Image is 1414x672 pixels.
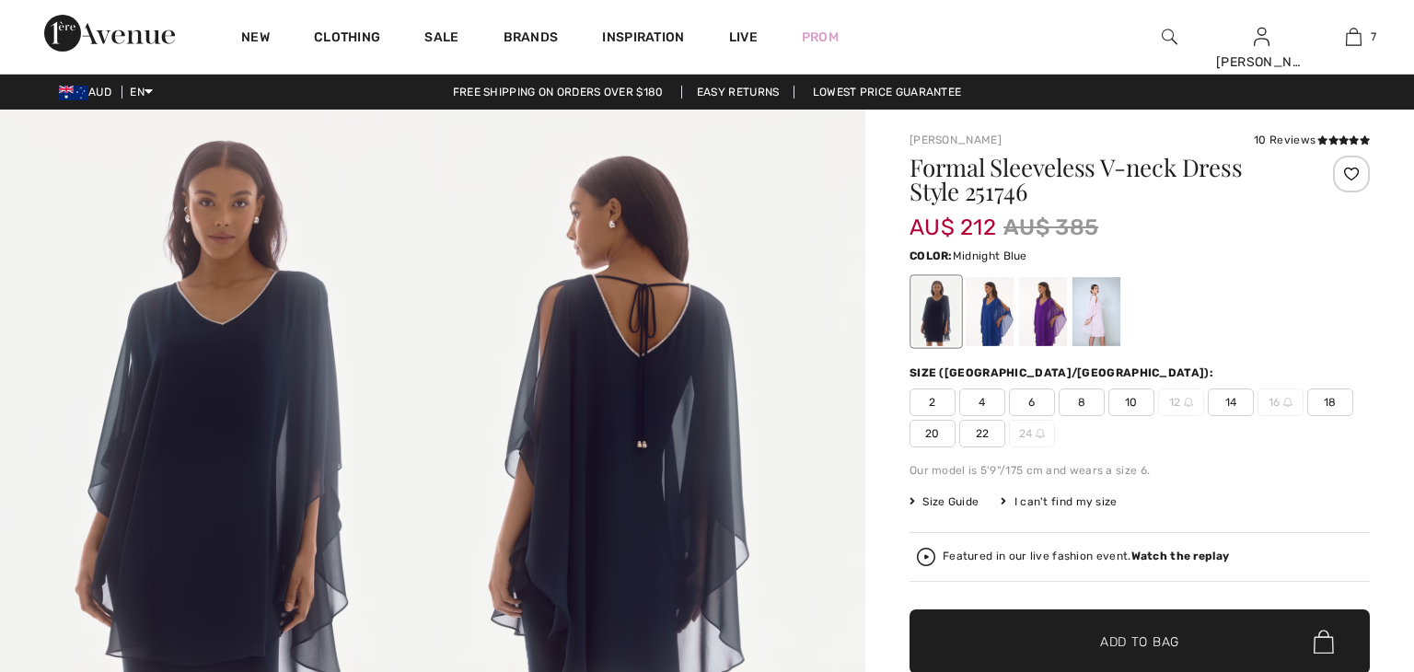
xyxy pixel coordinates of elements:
[1346,26,1362,48] img: My Bag
[1254,26,1269,48] img: My Info
[602,29,684,49] span: Inspiration
[910,156,1293,203] h1: Formal Sleeveless V-neck Dress Style 251746
[314,29,380,49] a: Clothing
[910,133,1002,146] a: [PERSON_NAME]
[1009,420,1055,447] span: 24
[1019,277,1067,346] div: Purple orchid
[1072,277,1120,346] div: Quartz
[1162,26,1177,48] img: search the website
[910,493,979,510] span: Size Guide
[1001,493,1117,510] div: I can't find my size
[1131,550,1230,562] strong: Watch the replay
[1036,429,1045,438] img: ring-m.svg
[1158,388,1204,416] span: 12
[1307,388,1353,416] span: 18
[1003,211,1098,244] span: AU$ 385
[438,86,678,98] a: Free shipping on orders over $180
[910,249,953,262] span: Color:
[802,28,839,47] a: Prom
[1308,26,1398,48] a: 7
[1254,28,1269,45] a: Sign In
[44,15,175,52] img: 1ère Avenue
[1059,388,1105,416] span: 8
[910,388,956,416] span: 2
[798,86,977,98] a: Lowest Price Guarantee
[130,86,153,98] span: EN
[1298,534,1396,580] iframe: Opens a widget where you can find more information
[1184,398,1193,407] img: ring-m.svg
[729,28,758,47] a: Live
[912,277,960,346] div: Midnight Blue
[1009,388,1055,416] span: 6
[1314,630,1334,654] img: Bag.svg
[1254,132,1370,148] div: 10 Reviews
[910,420,956,447] span: 20
[424,29,458,49] a: Sale
[959,420,1005,447] span: 22
[59,86,88,100] img: Australian Dollar
[966,277,1014,346] div: Royal Sapphire 163
[917,548,935,566] img: Watch the replay
[59,86,119,98] span: AUD
[953,249,1027,262] span: Midnight Blue
[943,550,1229,562] div: Featured in our live fashion event.
[1258,388,1304,416] span: 16
[241,29,270,49] a: New
[1108,388,1154,416] span: 10
[1283,398,1292,407] img: ring-m.svg
[1208,388,1254,416] span: 14
[959,388,1005,416] span: 4
[1371,29,1376,45] span: 7
[1216,52,1306,72] div: [PERSON_NAME]
[910,462,1370,479] div: Our model is 5'9"/175 cm and wears a size 6.
[910,196,996,240] span: AU$ 212
[1100,632,1179,652] span: Add to Bag
[504,29,559,49] a: Brands
[681,86,795,98] a: Easy Returns
[910,365,1217,381] div: Size ([GEOGRAPHIC_DATA]/[GEOGRAPHIC_DATA]):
